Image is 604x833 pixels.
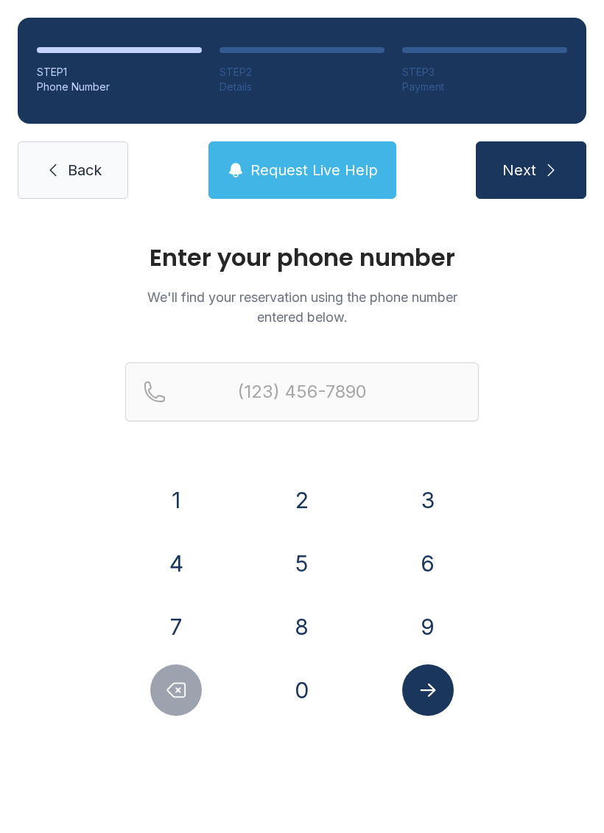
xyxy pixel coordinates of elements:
[402,474,454,526] button: 3
[502,160,536,180] span: Next
[276,538,328,589] button: 5
[276,601,328,653] button: 8
[402,601,454,653] button: 9
[150,538,202,589] button: 4
[402,80,567,94] div: Payment
[37,65,202,80] div: STEP 1
[220,80,384,94] div: Details
[402,664,454,716] button: Submit lookup form
[125,287,479,327] p: We'll find your reservation using the phone number entered below.
[150,474,202,526] button: 1
[250,160,378,180] span: Request Live Help
[37,80,202,94] div: Phone Number
[150,601,202,653] button: 7
[276,474,328,526] button: 2
[402,538,454,589] button: 6
[68,160,102,180] span: Back
[276,664,328,716] button: 0
[125,246,479,270] h1: Enter your phone number
[150,664,202,716] button: Delete number
[125,362,479,421] input: Reservation phone number
[402,65,567,80] div: STEP 3
[220,65,384,80] div: STEP 2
